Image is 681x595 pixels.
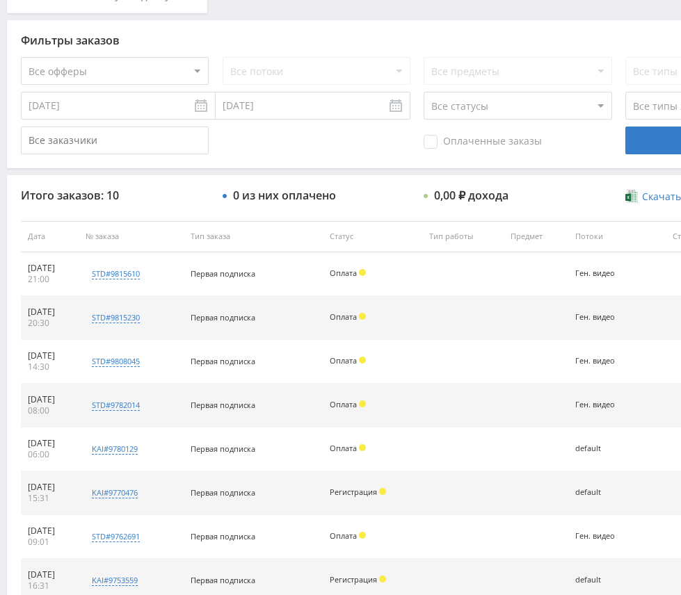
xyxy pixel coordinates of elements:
span: Оплата [330,530,357,541]
input: Все заказчики [21,127,209,154]
div: 14:30 [28,361,72,373]
span: Холд [359,313,366,320]
div: [DATE] [28,394,72,405]
th: Предмет [504,221,568,252]
div: Ген. видео [575,269,637,278]
span: Оплата [330,355,357,366]
img: xlsx [625,189,637,203]
div: default [575,488,637,497]
div: std#9815230 [92,312,140,323]
span: Регистрация [330,487,377,497]
span: Оплата [330,311,357,322]
div: Ген. видео [575,313,637,322]
span: Оплаченные заказы [424,135,542,149]
div: Ген. видео [575,357,637,366]
span: Первая подписка [191,487,255,498]
th: Тип работы [422,221,504,252]
div: kai#9780129 [92,443,138,455]
span: Холд [379,576,386,582]
div: [DATE] [28,350,72,361]
div: 06:00 [28,449,72,460]
th: Потоки [568,221,644,252]
span: Оплата [330,399,357,409]
span: Холд [359,357,366,364]
div: [DATE] [28,525,72,537]
span: Первая подписка [191,268,255,279]
div: std#9815610 [92,268,140,279]
div: 16:31 [28,580,72,592]
span: Регистрация [330,574,377,585]
div: 08:00 [28,405,72,416]
div: Итого заказов: 10 [21,189,209,202]
span: Оплата [330,443,357,453]
div: 09:01 [28,537,72,548]
span: Холд [379,488,386,495]
span: Первая подписка [191,312,255,323]
div: 21:00 [28,274,72,285]
span: Первая подписка [191,575,255,585]
div: 0,00 ₽ дохода [434,189,508,202]
div: [DATE] [28,263,72,274]
div: [DATE] [28,569,72,580]
span: Холд [359,400,366,407]
span: Холд [359,444,366,451]
span: Первая подписка [191,356,255,366]
span: Первая подписка [191,531,255,541]
div: 15:31 [28,493,72,504]
div: default [575,444,637,453]
th: № заказа [79,221,184,252]
div: 20:30 [28,318,72,329]
div: 0 из них оплачено [233,189,336,202]
div: [DATE] [28,307,72,318]
div: std#9808045 [92,356,140,367]
div: [DATE] [28,482,72,493]
div: kai#9770476 [92,487,138,498]
div: std#9782014 [92,400,140,411]
span: Первая подписка [191,400,255,410]
th: Тип заказа [184,221,323,252]
span: Первая подписка [191,443,255,454]
th: Статус [323,221,422,252]
div: Ген. видео [575,532,637,541]
span: Оплата [330,268,357,278]
span: Холд [359,532,366,539]
div: [DATE] [28,438,72,449]
div: default [575,576,637,585]
span: Холд [359,269,366,276]
div: Ген. видео [575,400,637,409]
div: kai#9753559 [92,575,138,586]
th: Дата [21,221,79,252]
div: std#9762691 [92,531,140,542]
